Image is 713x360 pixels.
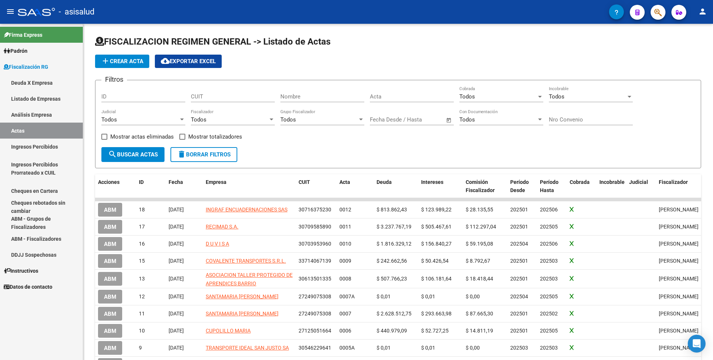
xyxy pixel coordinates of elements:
span: Mostrar actas eliminadas [110,132,174,141]
span: 202503 [540,258,558,264]
span: 202501 [510,276,528,282]
span: 0006 [339,328,351,334]
span: INGRAF ENCUADERNACIONES SAS [206,207,287,213]
datatable-header-cell: Período Hasta [537,174,567,199]
h3: Filtros [101,74,127,85]
span: [DATE] [169,345,184,351]
span: $ 2.628.512,75 [377,311,411,317]
button: ABM [98,220,122,234]
span: [DATE] [169,241,184,247]
datatable-header-cell: Comisión Fiscalizador [463,174,507,199]
span: Cobrada [570,179,590,185]
span: 202502 [540,311,558,317]
span: Todos [549,93,564,100]
span: $ 507.766,23 [377,276,407,282]
span: 27249075308 [299,293,331,299]
span: Fiscalizador [659,179,688,185]
span: Firma Express [4,31,42,39]
span: 11 [139,311,145,317]
span: 202504 [510,293,528,299]
span: $ 50.426,54 [421,258,449,264]
span: 202505 [540,293,558,299]
span: Todos [280,116,296,123]
datatable-header-cell: Judicial [626,174,656,199]
span: CUIT [299,179,310,185]
span: [DATE] [169,293,184,299]
span: ABM [104,311,116,317]
span: 202505 [540,224,558,230]
span: Deuda [377,179,392,185]
span: 202501 [510,207,528,213]
span: 12 [139,293,145,299]
span: $ 0,01 [377,345,391,351]
span: Período Hasta [540,179,559,194]
span: Bento Da Silva Tulio [659,224,699,230]
span: 13 [139,276,145,282]
span: 0007A [339,293,355,299]
span: 202503 [510,345,528,351]
mat-icon: menu [6,7,15,16]
span: Acta [339,179,350,185]
span: Bento Da Silva Tulio [659,241,699,247]
datatable-header-cell: Intereses [418,174,463,199]
span: $ 0,00 [466,345,480,351]
span: [DATE] [169,258,184,264]
input: End date [401,116,437,123]
span: SANTAMARIA [PERSON_NAME] [206,293,279,299]
span: 202501 [510,311,528,317]
span: $ 87.665,30 [466,311,493,317]
button: Buscar Actas [101,147,165,162]
mat-icon: cloud_download [161,56,170,65]
div: Open Intercom Messenger [688,335,706,353]
button: ABM [98,341,122,355]
span: Fiscalización RG [4,63,48,71]
span: ABM [104,241,116,247]
span: [DATE] [169,311,184,317]
span: $ 1.816.329,12 [377,241,411,247]
mat-icon: person [698,7,707,16]
span: $ 123.989,22 [421,207,452,213]
span: $ 0,01 [421,345,435,351]
span: 202501 [510,258,528,264]
span: 202504 [510,241,528,247]
span: 202506 [540,207,558,213]
span: $ 813.862,43 [377,207,407,213]
span: Borrar Filtros [177,151,231,158]
span: 33714067139 [299,258,331,264]
button: ABM [98,290,122,304]
span: $ 0,01 [421,293,435,299]
button: Borrar Filtros [170,147,237,162]
span: 18 [139,207,145,213]
span: ABM [104,207,116,213]
span: Todos [101,116,117,123]
span: Gonzalez Lautaro [659,258,699,264]
span: 202501 [510,224,528,230]
span: Datos de contacto [4,283,52,291]
span: $ 18.418,44 [466,276,493,282]
span: Intereses [421,179,443,185]
span: 16 [139,241,145,247]
span: 30703953960 [299,241,331,247]
span: $ 112.297,04 [466,224,496,230]
button: Crear Acta [95,55,149,68]
span: 202505 [540,328,558,334]
span: Bento Da Silva Tulio [659,345,699,351]
span: ASOCIACION TALLER PROTEGIDO DE APRENDICES BARRIO [GEOGRAPHIC_DATA] [206,272,293,295]
span: COVALENTE TRANSPORTES S.R.L. [206,258,286,264]
span: $ 28.135,55 [466,207,493,213]
span: ID [139,179,144,185]
span: Período Desde [510,179,529,194]
span: 0009 [339,258,351,264]
button: Open calendar [445,116,453,124]
span: $ 505.467,61 [421,224,452,230]
span: Mostrar totalizadores [188,132,242,141]
span: 202506 [540,241,558,247]
span: ABM [104,276,116,282]
span: Exportar EXCEL [161,58,216,65]
span: Crear Acta [101,58,143,65]
span: 0012 [339,207,351,213]
span: Acciones [98,179,120,185]
span: CUPOLILLO MARIA [206,328,251,334]
span: $ 440.979,09 [377,328,407,334]
span: $ 0,01 [377,293,391,299]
